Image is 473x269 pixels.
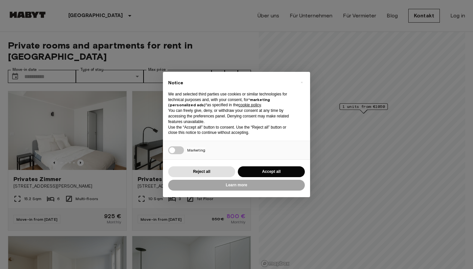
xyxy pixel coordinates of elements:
[168,97,270,108] strong: “marketing (personalized ads)”
[296,77,307,88] button: Close this notice
[168,180,305,191] button: Learn more
[168,166,235,177] button: Reject all
[168,125,294,136] p: Use the “Accept all” button to consent. Use the “Reject all” button or close this notice to conti...
[301,78,303,86] span: ×
[168,92,294,108] p: We and selected third parties use cookies or similar technologies for technical purposes and, wit...
[238,103,261,107] a: cookie policy
[168,108,294,124] p: You can freely give, deny, or withdraw your consent at any time by accessing the preferences pane...
[187,148,205,153] span: Marketing
[168,80,294,86] h2: Notice
[238,166,305,177] button: Accept all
